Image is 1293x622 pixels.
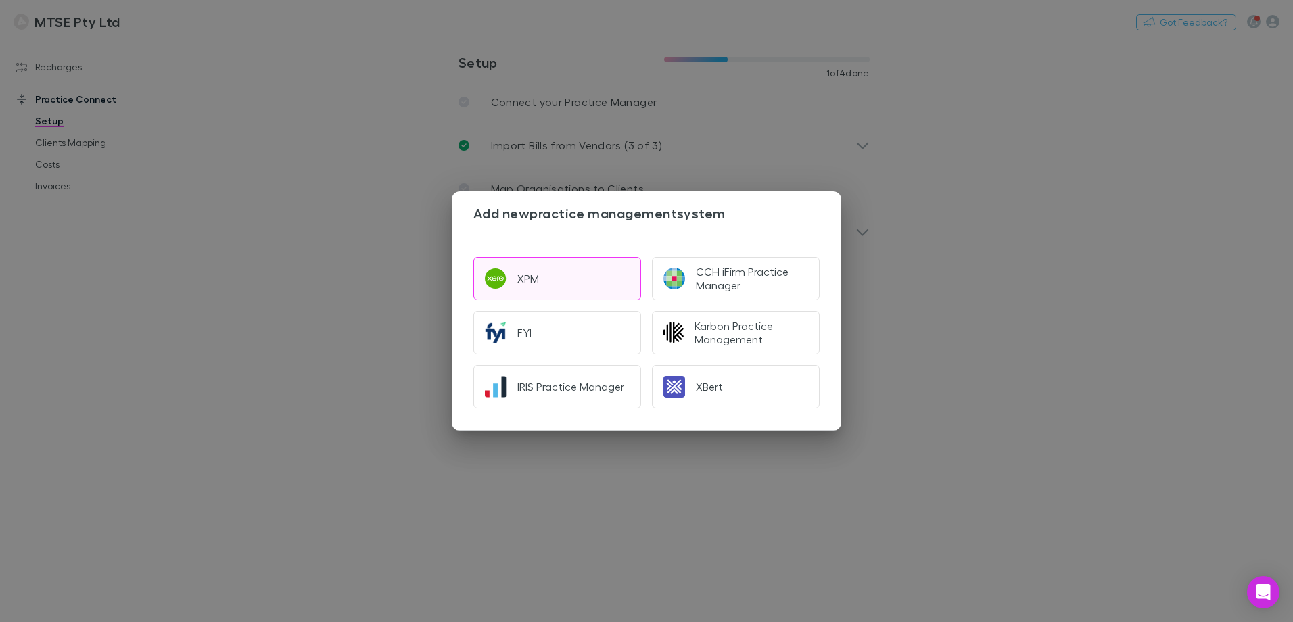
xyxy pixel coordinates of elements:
button: Karbon Practice Management [652,311,820,354]
button: IRIS Practice Manager [473,365,641,408]
div: Karbon Practice Management [695,319,808,346]
div: FYI [517,326,532,339]
img: FYI's Logo [485,322,507,343]
img: IRIS Practice Manager's Logo [485,376,507,398]
div: CCH iFirm Practice Manager [696,265,808,292]
button: XBert [652,365,820,408]
div: Open Intercom Messenger [1247,576,1279,608]
div: XBert [696,380,723,393]
div: IRIS Practice Manager [517,380,624,393]
h3: Add new practice management system [473,205,841,221]
button: CCH iFirm Practice Manager [652,257,820,300]
img: XPM's Logo [485,268,507,289]
div: XPM [517,272,539,285]
button: FYI [473,311,641,354]
img: CCH iFirm Practice Manager's Logo [663,268,685,289]
img: XBert's Logo [663,376,685,398]
img: Karbon Practice Management's Logo [663,322,684,343]
button: XPM [473,257,641,300]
